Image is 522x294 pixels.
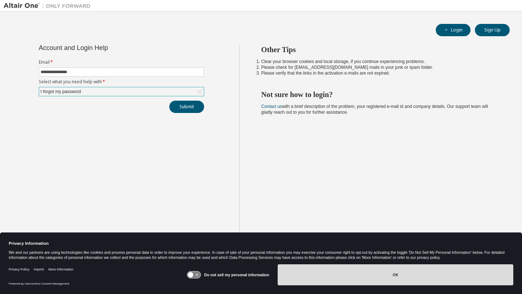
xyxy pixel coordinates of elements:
h2: Other Tips [261,45,497,54]
li: Clear your browser cookies and local storage, if you continue experiencing problems. [261,59,497,64]
a: Contact us [261,104,282,109]
label: Select what you need help with [39,79,204,85]
div: Account and Login Help [39,45,171,51]
img: Altair One [4,2,94,9]
div: I forgot my password [40,88,82,96]
h2: Not sure how to login? [261,90,497,99]
button: Login [436,24,471,36]
label: Email [39,59,204,65]
button: Submit [169,101,204,113]
button: Sign Up [475,24,510,36]
div: I forgot my password [39,87,204,96]
li: Please verify that the links in the activation e-mails are not expired. [261,70,497,76]
li: Please check for [EMAIL_ADDRESS][DOMAIN_NAME] mails in your junk or spam folder. [261,64,497,70]
span: with a brief description of the problem, your registered e-mail id and company details. Our suppo... [261,104,488,115]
